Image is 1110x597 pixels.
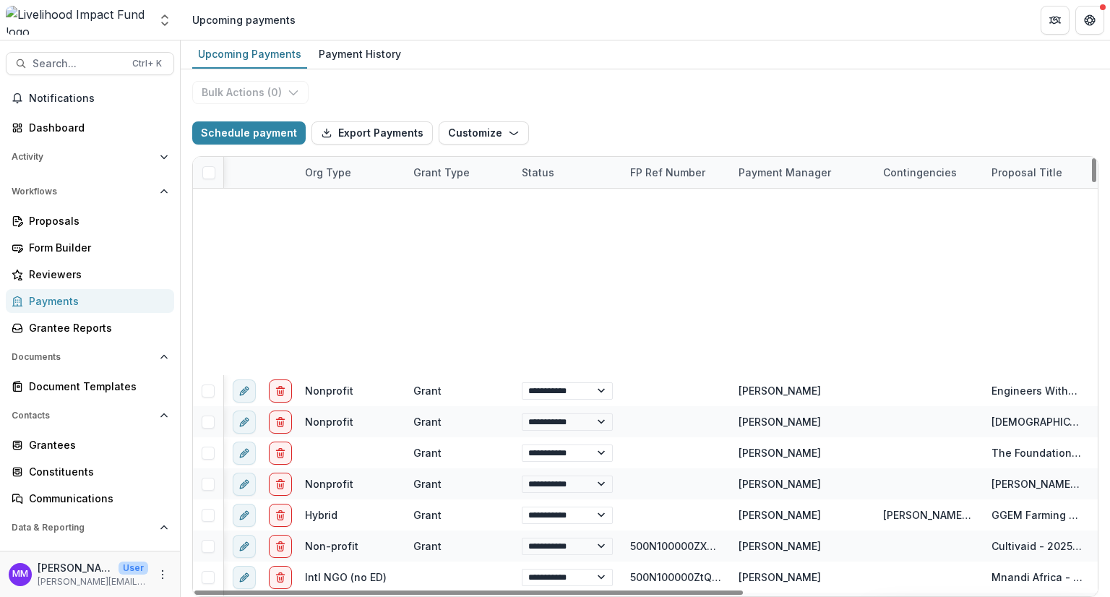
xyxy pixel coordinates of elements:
[405,165,478,180] div: Grant Type
[439,121,529,145] button: Customize
[269,566,292,589] button: delete
[739,570,821,585] div: [PERSON_NAME]
[621,157,730,188] div: FP Ref Number
[155,6,175,35] button: Open entity switcher
[730,165,840,180] div: Payment Manager
[6,516,174,539] button: Open Data & Reporting
[233,411,256,434] button: edit
[29,320,163,335] div: Grantee Reports
[29,464,163,479] div: Constituents
[119,562,148,575] p: User
[413,414,442,429] div: Grant
[405,157,513,188] div: Grant Type
[739,507,821,523] div: [PERSON_NAME]
[192,43,307,64] div: Upcoming Payments
[991,445,1083,460] div: The Foundation for Child Health and Mental Health in [GEOGRAPHIC_DATA] and [GEOGRAPHIC_DATA] 2025
[6,345,174,369] button: Open Documents
[311,121,433,145] button: Export Payments
[739,445,821,460] div: [PERSON_NAME]
[6,545,174,569] a: Dashboard
[269,411,292,434] button: delete
[1075,6,1104,35] button: Get Help
[739,538,821,554] div: [PERSON_NAME]
[413,383,442,398] div: Grant
[269,442,292,465] button: delete
[6,6,149,35] img: Livelihood Impact Fund logo
[739,476,821,491] div: [PERSON_NAME]
[29,93,168,105] span: Notifications
[269,379,292,403] button: delete
[730,157,874,188] div: Payment Manager
[192,81,309,104] button: Bulk Actions (0)
[233,473,256,496] button: edit
[6,145,174,168] button: Open Activity
[874,157,983,188] div: Contingencies
[983,157,1091,188] div: Proposal Title
[29,437,163,452] div: Grantees
[29,267,163,282] div: Reviewers
[233,566,256,589] button: edit
[12,352,154,362] span: Documents
[6,433,174,457] a: Grantees
[6,236,174,259] a: Form Builder
[305,476,353,491] div: Nonprofit
[983,165,1071,180] div: Proposal Title
[29,491,163,506] div: Communications
[12,570,28,579] div: Miriam Mwangi
[29,240,163,255] div: Form Builder
[630,570,721,585] div: 500N100000ZtQ5tIAF
[269,473,292,496] button: delete
[129,56,165,72] div: Ctrl + K
[413,538,442,554] div: Grant
[305,570,387,585] div: Intl NGO (no ED)
[991,383,1083,398] div: Engineers Without Borders [GEOGRAPHIC_DATA]-2025
[296,157,405,188] div: Org type
[29,379,163,394] div: Document Templates
[1041,6,1070,35] button: Partners
[6,209,174,233] a: Proposals
[29,293,163,309] div: Payments
[313,43,407,64] div: Payment History
[12,152,154,162] span: Activity
[12,411,154,421] span: Contacts
[874,165,965,180] div: Contingencies
[233,379,256,403] button: edit
[233,504,256,527] button: edit
[739,414,821,429] div: [PERSON_NAME]
[6,316,174,340] a: Grantee Reports
[29,120,163,135] div: Dashboard
[991,507,1083,523] div: GGEM Farming - 2024-26 Grant
[991,476,1083,491] div: [PERSON_NAME] World Disaster Relief 2025
[991,414,1083,429] div: [DEMOGRAPHIC_DATA] World Watch 2025
[6,180,174,203] button: Open Workflows
[305,383,353,398] div: Nonprofit
[513,157,621,188] div: Status
[6,289,174,313] a: Payments
[305,414,353,429] div: Nonprofit
[6,52,174,75] button: Search...
[991,538,1083,554] div: Cultivaid - 2025-27 Grant
[29,549,163,564] div: Dashboard
[305,507,337,523] div: Hybrid
[12,523,154,533] span: Data & Reporting
[192,121,306,145] button: Schedule payment
[233,442,256,465] button: edit
[6,116,174,139] a: Dashboard
[192,12,296,27] div: Upcoming payments
[233,535,256,558] button: edit
[621,165,714,180] div: FP Ref Number
[413,507,442,523] div: Grant
[38,575,148,588] p: [PERSON_NAME][EMAIL_ADDRESS][DOMAIN_NAME]
[296,165,360,180] div: Org type
[413,476,442,491] div: Grant
[6,404,174,427] button: Open Contacts
[29,213,163,228] div: Proposals
[6,374,174,398] a: Document Templates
